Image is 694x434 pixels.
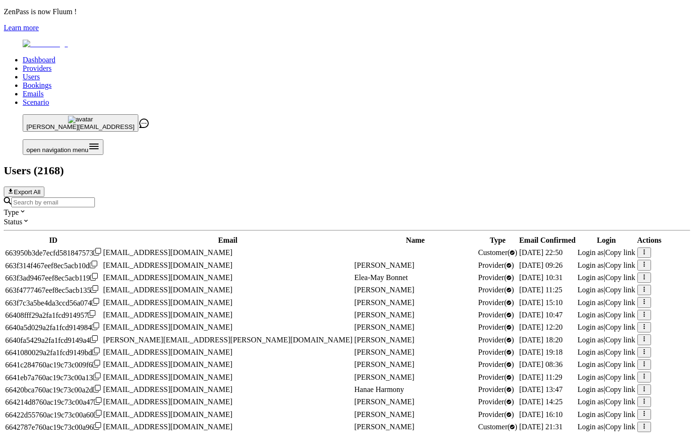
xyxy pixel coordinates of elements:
span: [PERSON_NAME] [355,336,415,344]
div: Click to copy [5,410,102,419]
span: [EMAIL_ADDRESS][DOMAIN_NAME] [103,348,233,356]
span: [PERSON_NAME] [355,348,415,356]
span: Login as [577,248,604,256]
span: [EMAIL_ADDRESS][DOMAIN_NAME] [103,248,233,256]
div: Click to copy [5,323,102,332]
span: [PERSON_NAME] [355,298,415,306]
span: validated [478,248,517,256]
th: ID [5,236,102,245]
span: [EMAIL_ADDRESS][DOMAIN_NAME] [103,286,233,294]
span: Copy link [605,248,635,256]
a: Providers [23,64,51,72]
span: Elea-May Bonnet [355,273,408,281]
span: validated [478,385,514,393]
a: Emails [23,90,43,98]
span: validated [478,360,514,368]
span: validated [478,336,514,344]
div: Click to copy [5,335,102,345]
div: | [577,248,635,257]
span: [DATE] 19:18 [519,348,563,356]
span: Login as [577,286,604,294]
div: Click to copy [5,248,102,257]
span: validated [478,261,514,269]
input: Search by email [11,197,95,207]
button: Export All [4,187,44,197]
div: Click to copy [5,385,102,394]
img: Fluum Logo [23,40,68,48]
th: Type [478,236,518,245]
th: Actions [637,236,662,245]
span: Copy link [605,398,635,406]
span: [DATE] 10:47 [519,311,563,319]
span: validated [478,298,514,306]
span: [DATE] 10:31 [519,273,563,281]
div: Click to copy [5,310,102,320]
span: validated [478,373,514,381]
h2: Users ( 2168 ) [4,164,690,177]
a: Dashboard [23,56,55,64]
span: Copy link [605,323,635,331]
div: | [577,385,635,394]
span: Copy link [605,410,635,418]
span: validated [478,410,514,418]
div: | [577,261,635,270]
a: Users [23,73,40,81]
button: avatar[PERSON_NAME][EMAIL_ADDRESS] [23,114,138,132]
span: [PERSON_NAME] [355,323,415,331]
span: [EMAIL_ADDRESS][DOMAIN_NAME] [103,311,233,319]
span: Copy link [605,423,635,431]
span: [DATE] 22:50 [519,248,563,256]
span: [EMAIL_ADDRESS][DOMAIN_NAME] [103,373,233,381]
span: [PERSON_NAME] [355,286,415,294]
span: [DATE] 08:36 [519,360,563,368]
div: Click to copy [5,422,102,432]
a: Scenario [23,98,49,106]
span: Login as [577,410,604,418]
div: | [577,298,635,307]
span: [PERSON_NAME] [355,311,415,319]
span: Login as [577,336,604,344]
span: Copy link [605,286,635,294]
span: [EMAIL_ADDRESS][DOMAIN_NAME] [103,261,233,269]
span: validated [478,323,514,331]
span: [PERSON_NAME][EMAIL_ADDRESS][PERSON_NAME][DOMAIN_NAME] [103,336,353,344]
span: Login as [577,423,604,431]
th: Email Confirmed [519,236,576,245]
span: Copy link [605,373,635,381]
div: | [577,360,635,369]
span: validated [478,286,514,294]
div: Click to copy [5,261,102,270]
img: avatar [68,116,93,123]
span: [PERSON_NAME] [355,398,415,406]
div: Click to copy [5,373,102,382]
div: | [577,410,635,419]
span: Copy link [605,273,635,281]
div: | [577,323,635,332]
div: | [577,311,635,319]
div: | [577,423,635,431]
span: [EMAIL_ADDRESS][DOMAIN_NAME] [103,323,233,331]
span: Login as [577,373,604,381]
span: Copy link [605,385,635,393]
div: Click to copy [5,285,102,295]
span: Copy link [605,336,635,344]
span: [PERSON_NAME] [355,410,415,418]
div: Click to copy [5,397,102,407]
span: [PERSON_NAME] [355,360,415,368]
span: Copy link [605,348,635,356]
span: [DATE] 15:10 [519,298,563,306]
span: [EMAIL_ADDRESS][DOMAIN_NAME] [103,385,233,393]
span: Login as [577,385,604,393]
div: | [577,273,635,282]
span: Copy link [605,360,635,368]
div: | [577,373,635,382]
span: [EMAIL_ADDRESS][DOMAIN_NAME] [103,273,233,281]
th: Name [354,236,477,245]
span: validated [478,311,514,319]
span: open navigation menu [26,146,88,153]
span: Copy link [605,311,635,319]
span: [DATE] 11:25 [519,286,562,294]
span: [PERSON_NAME][EMAIL_ADDRESS] [26,123,135,130]
div: Click to copy [5,348,102,357]
div: Click to copy [5,273,102,282]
